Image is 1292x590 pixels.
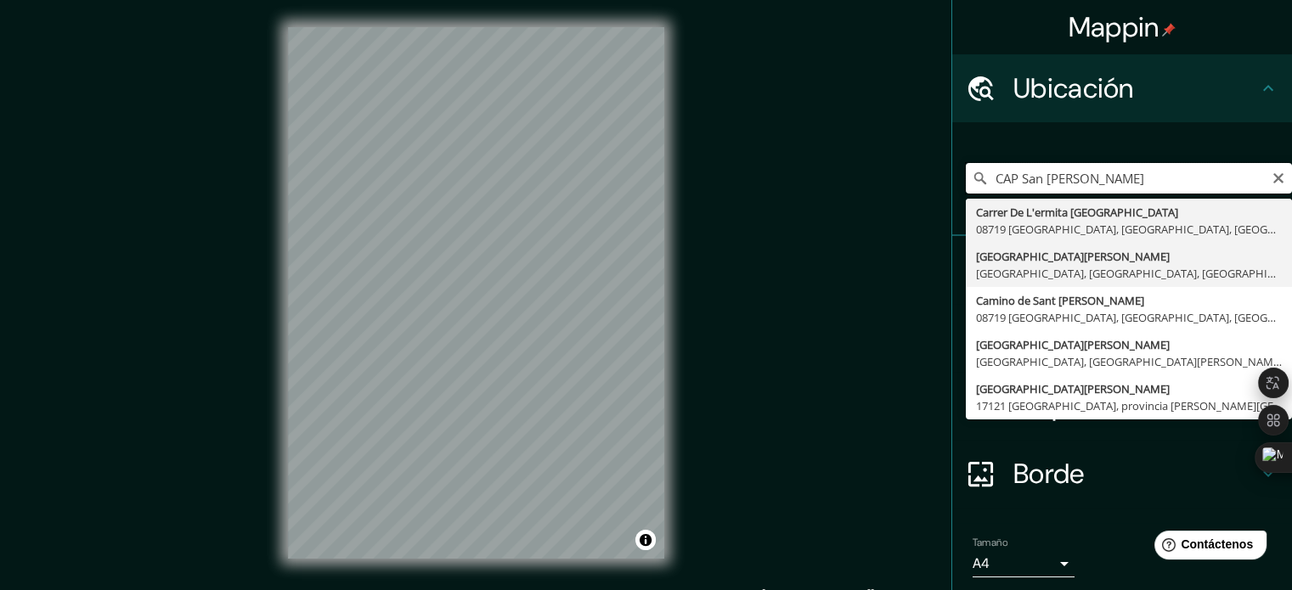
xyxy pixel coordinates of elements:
font: Borde [1013,456,1085,492]
font: A4 [973,554,990,572]
font: Mappin [1069,9,1159,45]
input: Elige tu ciudad o zona [966,163,1292,194]
font: Ubicación [1013,70,1134,106]
div: Borde [952,440,1292,508]
font: [GEOGRAPHIC_DATA][PERSON_NAME] [976,249,1170,264]
div: Ubicación [952,54,1292,122]
iframe: Lanzador de widgets de ayuda [1141,524,1273,571]
div: Estilo [952,304,1292,372]
font: [GEOGRAPHIC_DATA][PERSON_NAME] [976,337,1170,352]
canvas: Mapa [288,27,664,559]
font: Camino de Sant [PERSON_NAME] [976,293,1144,308]
font: Tamaño [973,536,1007,549]
font: Carrer De L'ermita [GEOGRAPHIC_DATA] [976,205,1178,220]
img: pin-icon.png [1162,23,1176,37]
div: Disposición [952,372,1292,440]
div: Patas [952,236,1292,304]
font: [GEOGRAPHIC_DATA][PERSON_NAME] [976,381,1170,396]
div: A4 [973,550,1075,577]
button: Activar o desactivar atribución [635,530,656,550]
button: Claro [1272,169,1285,185]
